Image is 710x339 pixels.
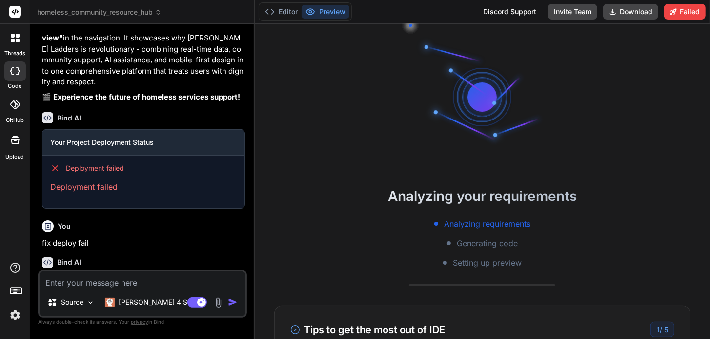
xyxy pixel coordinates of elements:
[37,7,162,17] span: homeless_community_resource_hub
[4,49,25,58] label: threads
[6,116,24,124] label: GitHub
[603,4,658,20] button: Download
[228,298,238,307] img: icon
[42,238,245,249] p: fix deploy fail
[261,5,302,19] button: Editor
[50,181,237,193] p: Deployment failed
[50,138,237,147] h3: Your Project Deployment Status
[453,257,522,269] span: Setting up preview
[302,5,349,19] button: Preview
[664,325,668,334] span: 5
[8,82,22,90] label: code
[657,325,660,334] span: 1
[477,4,542,20] div: Discord Support
[61,298,83,307] p: Source
[86,299,95,307] img: Pick Models
[290,322,445,337] h3: Tips to get the most out of IDE
[57,258,81,267] h6: Bind AI
[58,221,71,231] h6: You
[131,319,148,325] span: privacy
[255,186,710,206] h2: Analyzing your requirements
[548,4,597,20] button: Invite Team
[664,4,706,20] button: Failed
[457,238,518,249] span: Generating code
[42,92,240,101] strong: 🎬 Experience the future of homeless services support!
[7,307,23,323] img: settings
[42,22,245,88] p: The preview starts automatically when you click in the navigation. It showcases why [PERSON_NAME]...
[57,113,81,123] h6: Bind AI
[650,322,674,337] div: /
[6,153,24,161] label: Upload
[119,298,191,307] p: [PERSON_NAME] 4 S..
[105,298,115,307] img: Claude 4 Sonnet
[66,163,124,173] span: Deployment failed
[444,218,530,230] span: Analyzing requirements
[38,318,247,327] p: Always double-check its answers. Your in Bind
[213,297,224,308] img: attachment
